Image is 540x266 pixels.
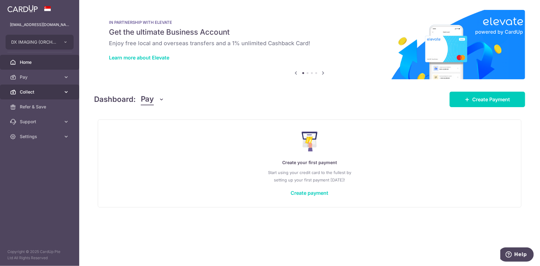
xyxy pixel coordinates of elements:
span: Refer & Save [20,104,61,110]
span: Settings [20,133,61,140]
button: Pay [141,94,165,105]
a: Create Payment [450,92,525,107]
img: Make Payment [302,132,318,151]
span: Home [20,59,61,65]
span: DX IMAGING (ORCHARD) PTE LTD [11,39,57,45]
span: Support [20,119,61,125]
h4: Dashboard: [94,94,136,105]
img: CardUp [7,5,38,12]
img: Renovation banner [94,10,525,79]
p: Start using your credit card to the fullest by setting up your first payment [DATE]! [110,169,509,184]
button: DX IMAGING (ORCHARD) PTE LTD [6,35,74,50]
p: Create your first payment [110,159,509,166]
a: Learn more about Elevate [109,55,169,61]
span: Collect [20,89,61,95]
span: Pay [20,74,61,80]
h5: Get the ultimate Business Account [109,27,510,37]
p: IN PARTNERSHIP WITH ELEVATE [109,20,510,25]
span: Create Payment [472,96,510,103]
p: [EMAIL_ADDRESS][DOMAIN_NAME] [10,22,69,28]
a: Create payment [291,190,329,196]
iframe: Opens a widget where you can find more information [500,247,534,263]
span: Pay [141,94,154,105]
h6: Enjoy free local and overseas transfers and a 1% unlimited Cashback Card! [109,40,510,47]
